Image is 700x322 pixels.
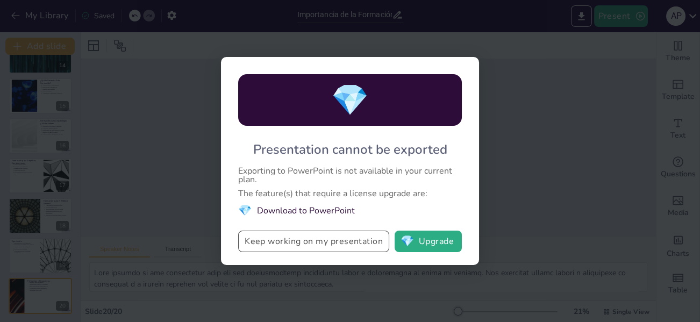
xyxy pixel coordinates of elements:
[238,189,462,198] div: The feature(s) that require a license upgrade are:
[238,203,252,218] span: diamond
[253,141,447,158] div: Presentation cannot be exported
[238,231,389,252] button: Keep working on my presentation
[238,203,462,218] li: Download to PowerPoint
[395,231,462,252] button: diamondUpgrade
[238,167,462,184] div: Exporting to PowerPoint is not available in your current plan.
[331,80,369,121] span: diamond
[401,236,414,247] span: diamond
